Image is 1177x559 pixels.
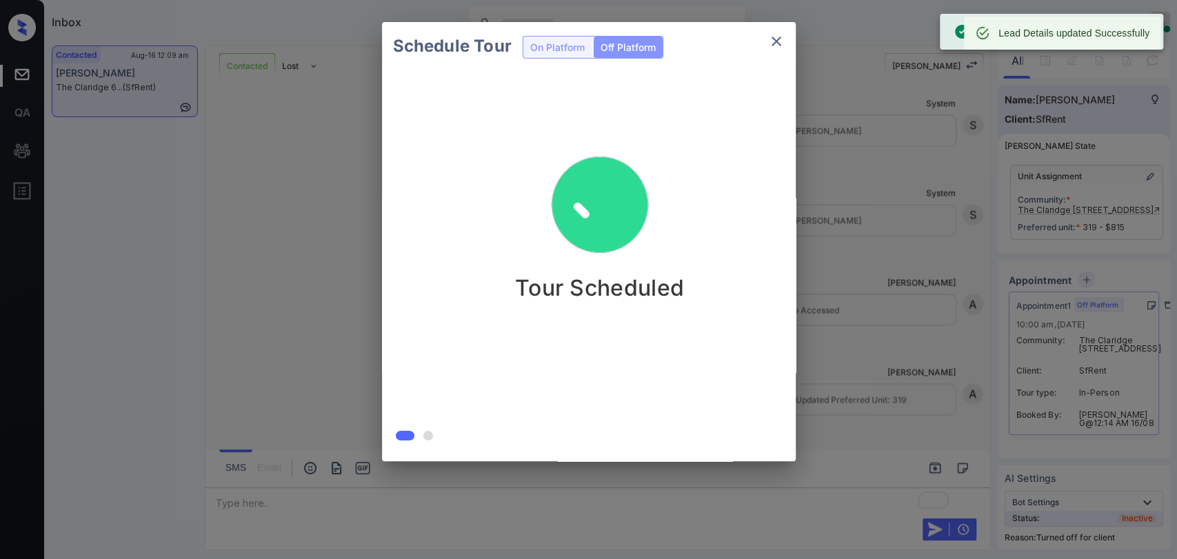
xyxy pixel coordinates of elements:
p: Tour Scheduled [515,274,684,301]
h2: Schedule Tour [382,22,523,70]
div: Lead Details updated Successfully [998,21,1149,45]
button: close [763,28,790,55]
img: success.888e7dccd4847a8d9502.gif [531,136,669,274]
div: Off-Platform Tour scheduled successfully [954,18,1139,45]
